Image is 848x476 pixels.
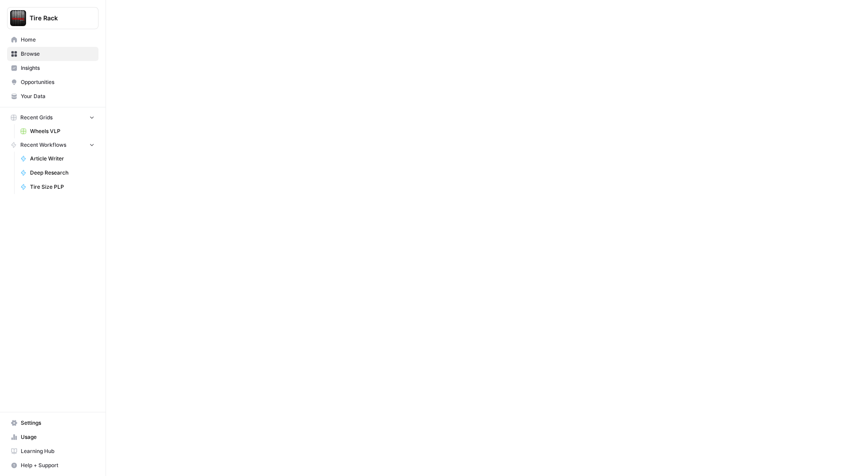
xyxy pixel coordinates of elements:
[7,75,98,89] a: Opportunities
[7,138,98,152] button: Recent Workflows
[16,180,98,194] a: Tire Size PLP
[21,447,95,455] span: Learning Hub
[21,433,95,441] span: Usage
[21,50,95,58] span: Browse
[30,183,95,191] span: Tire Size PLP
[21,78,95,86] span: Opportunities
[21,92,95,100] span: Your Data
[7,33,98,47] a: Home
[20,141,66,149] span: Recent Workflows
[10,10,26,26] img: Tire Rack Logo
[21,419,95,427] span: Settings
[7,47,98,61] a: Browse
[30,155,95,163] span: Article Writer
[7,61,98,75] a: Insights
[7,7,98,29] button: Workspace: Tire Rack
[7,89,98,103] a: Your Data
[7,458,98,472] button: Help + Support
[21,461,95,469] span: Help + Support
[21,36,95,44] span: Home
[16,124,98,138] a: Wheels VLP
[7,444,98,458] a: Learning Hub
[16,152,98,166] a: Article Writer
[20,114,53,122] span: Recent Grids
[30,127,95,135] span: Wheels VLP
[30,14,83,23] span: Tire Rack
[16,166,98,180] a: Deep Research
[7,416,98,430] a: Settings
[7,111,98,124] button: Recent Grids
[30,169,95,177] span: Deep Research
[7,430,98,444] a: Usage
[21,64,95,72] span: Insights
